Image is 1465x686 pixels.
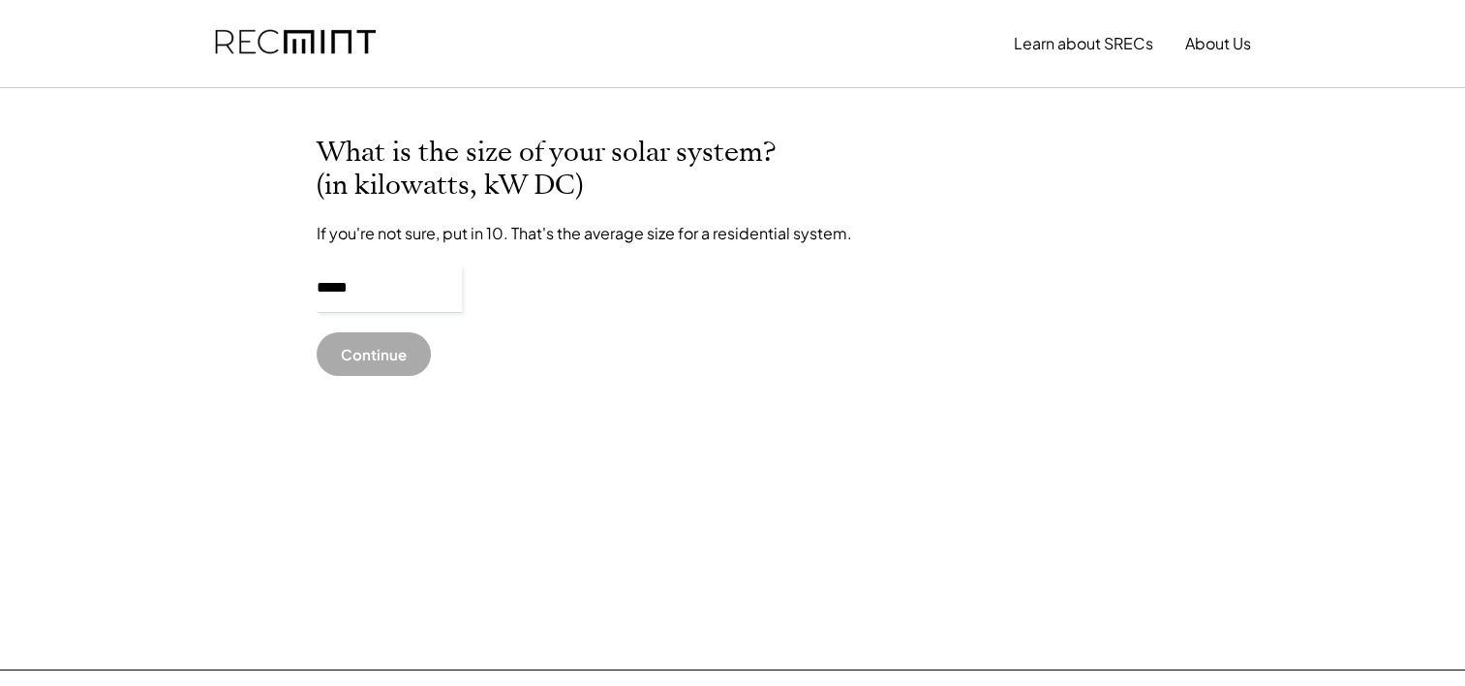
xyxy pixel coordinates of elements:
h2: What is the size of your solar system? (in kilowatts, kW DC) [317,137,898,203]
button: About Us [1185,24,1251,63]
button: Continue [317,332,431,376]
div: If you're not sure, put in 10. That's the average size for a residential system. [317,222,852,245]
img: recmint-logotype%403x.png [215,11,376,77]
button: Learn about SRECs [1014,24,1153,63]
